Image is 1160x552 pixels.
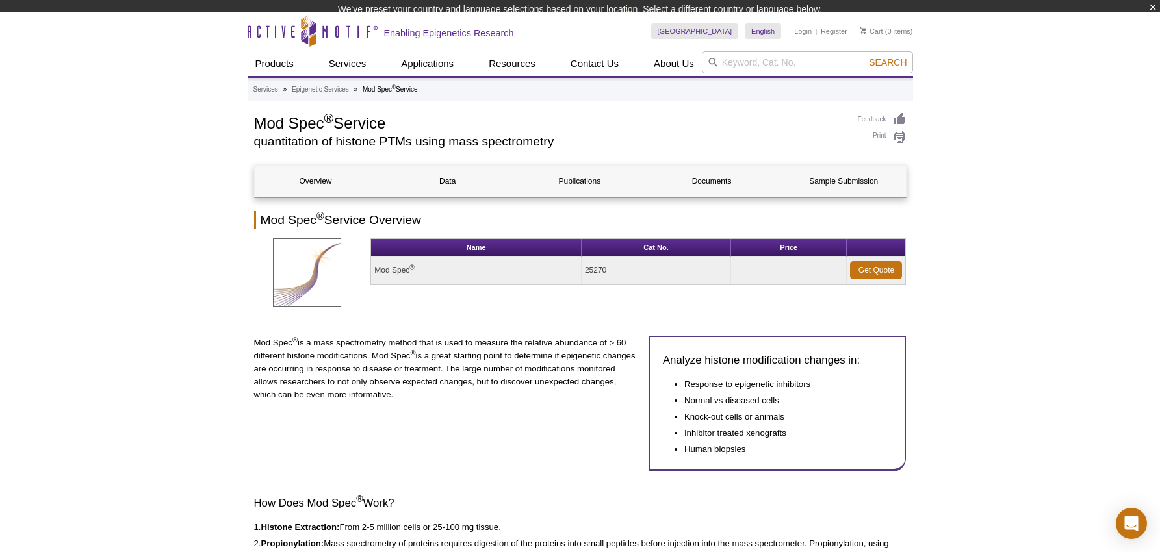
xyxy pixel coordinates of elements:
[684,394,880,407] li: Normal vs diseased cells
[865,56,910,68] button: Search
[582,239,731,257] th: Cat No.
[254,112,845,132] h1: Mod Spec Service
[324,111,334,125] sup: ®
[651,23,739,39] a: [GEOGRAPHIC_DATA]
[481,51,543,76] a: Resources
[745,23,781,39] a: English
[273,238,341,307] img: Mod Spec Service
[316,210,324,221] sup: ®
[393,51,461,76] a: Applications
[816,23,818,39] li: |
[371,257,582,284] td: Mod Spec
[409,264,414,271] sup: ®
[292,84,349,95] a: Epigenetic Services
[410,348,415,356] sup: ®
[283,86,287,93] li: »
[782,166,905,197] a: Sample Submission
[684,378,880,391] li: Response to epigenetic inhibitors
[354,86,358,93] li: »
[821,27,847,36] a: Register
[850,261,902,279] a: Get Quote
[684,427,880,440] li: Inhibitor treated xenografts
[563,51,626,76] a: Contact Us
[794,27,812,36] a: Login
[371,239,582,257] th: Name
[254,136,845,147] h2: quantitation of histone PTMs using mass spectrometry
[292,335,298,343] sup: ®
[860,23,913,39] li: (0 items)
[392,84,396,90] sup: ®
[254,336,639,401] p: Mod Spec is a mass spectrometry method that is used to measure the relative abundance of > 60 dif...
[858,112,907,127] a: Feedback
[1116,508,1147,539] div: Open Intercom Messenger
[684,410,880,423] li: Knock-out cells or animals
[684,443,880,456] li: Human biopsies
[651,166,773,197] a: Documents
[663,353,893,368] h3: Analyze histone modification changes in:
[860,27,866,34] img: Your Cart
[248,51,302,76] a: Products
[702,51,913,73] input: Keyword, Cat. No.
[860,27,883,36] a: Cart
[582,257,731,284] td: 25270
[254,496,907,511] h3: How Does Mod Spec Work?
[858,130,907,144] a: Print
[253,84,278,95] a: Services
[261,538,324,548] strong: Propionylation:
[254,521,907,534] p: 1. From 2-5 million cells or 25-100 mg tissue.
[731,239,847,257] th: Price
[356,494,363,504] sup: ®
[254,211,907,229] h2: Mod Spec Service Overview
[255,166,377,197] a: Overview
[387,166,509,197] a: Data
[646,51,702,76] a: About Us
[519,166,641,197] a: Publications
[261,522,340,532] strong: Histone Extraction:
[321,51,374,76] a: Services
[384,27,514,39] h2: Enabling Epigenetics Research
[626,10,661,40] img: Change Here
[869,57,907,68] span: Search
[363,86,418,93] li: Mod Spec Service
